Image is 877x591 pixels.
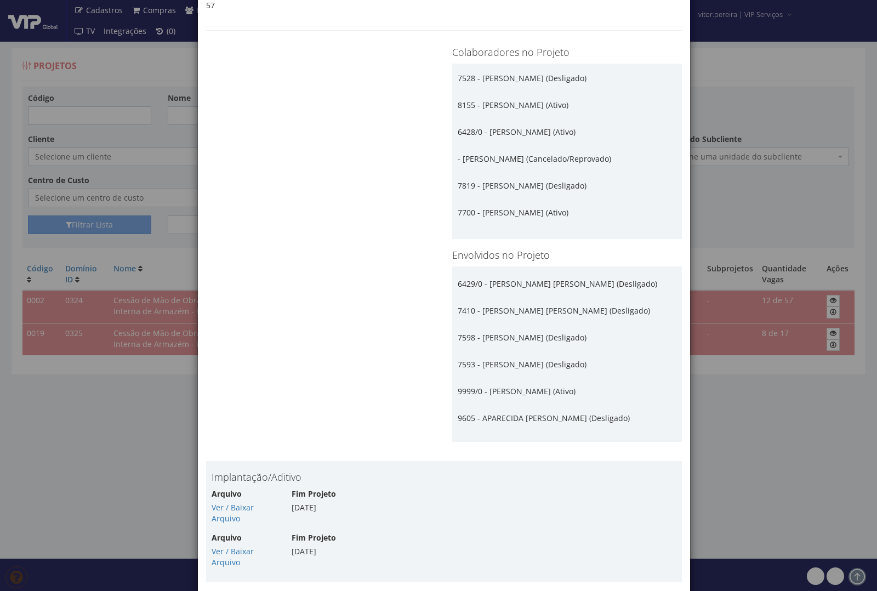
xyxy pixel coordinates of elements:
[458,123,576,141] p: 6428/0 - [PERSON_NAME] (Ativo)
[292,546,355,557] div: [DATE]
[212,488,242,499] label: Arquivo
[458,177,586,195] p: 7819 - [PERSON_NAME] (Desligado)
[458,302,650,320] p: 7410 - [PERSON_NAME] [PERSON_NAME] (Desligado)
[458,203,568,222] p: 7700 - [PERSON_NAME] (Ativo)
[458,355,586,374] p: 7593 - [PERSON_NAME] (Desligado)
[212,546,254,567] a: Ver / Baixar Arquivo
[212,472,676,483] h4: Implantação/Aditivo
[292,532,336,543] label: Fim Projeto
[458,230,586,249] p: 7473 - [PERSON_NAME] (Desligado)
[212,502,254,524] a: Ver / Baixar Arquivo
[292,488,336,499] label: Fim Projeto
[458,150,611,168] p: - [PERSON_NAME] (Cancelado/Reprovado)
[452,47,682,58] h4: Colaboradores no Projeto
[458,328,586,347] p: 7598 - [PERSON_NAME] (Desligado)
[458,436,676,465] p: 7777 - APARECIDA [PERSON_NAME] (Transferido de Empresa)
[292,502,355,513] div: [DATE]
[212,532,242,543] label: Arquivo
[458,409,630,428] p: 9605 - APARECIDA [PERSON_NAME] (Desligado)
[452,250,682,261] h4: Envolvidos no Projeto
[458,96,568,115] p: 8155 - [PERSON_NAME] (Ativo)
[458,69,586,88] p: 7528 - [PERSON_NAME] (Desligado)
[458,382,576,401] p: 9999/0 - [PERSON_NAME] (Ativo)
[458,275,657,293] p: 6429/0 - [PERSON_NAME] [PERSON_NAME] (Desligado)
